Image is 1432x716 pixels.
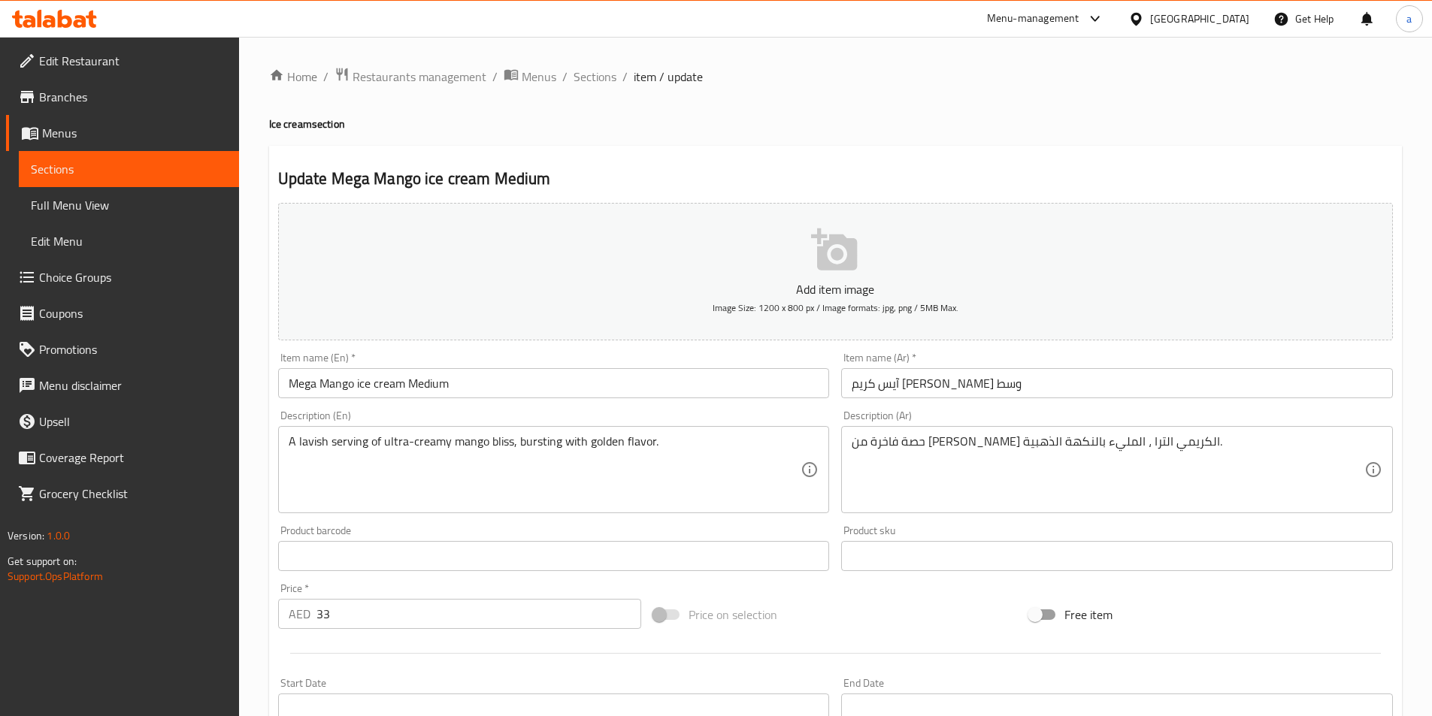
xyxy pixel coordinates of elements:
[8,566,103,586] a: Support.OpsPlatform
[31,160,227,178] span: Sections
[47,526,70,545] span: 1.0.0
[31,196,227,214] span: Full Menu View
[6,403,239,440] a: Upsell
[39,52,227,70] span: Edit Restaurant
[841,368,1393,398] input: Enter name Ar
[713,299,958,316] span: Image Size: 1200 x 800 px / Image formats: jpg, png / 5MB Max.
[269,67,1402,86] nav: breadcrumb
[987,10,1079,28] div: Menu-management
[841,541,1393,571] input: Please enter product sku
[39,268,227,286] span: Choice Groups
[1406,11,1412,27] span: a
[31,232,227,250] span: Edit Menu
[278,168,1393,190] h2: Update Mega Mango ice cream Medium
[269,68,317,86] a: Home
[574,68,616,86] a: Sections
[6,331,239,367] a: Promotions
[6,79,239,115] a: Branches
[353,68,486,86] span: Restaurants management
[6,43,239,79] a: Edit Restaurant
[689,606,777,624] span: Price on selection
[269,116,1402,131] h4: Ice cream section
[8,526,44,545] span: Version:
[504,67,556,86] a: Menus
[39,449,227,467] span: Coverage Report
[289,605,310,623] p: AED
[39,88,227,106] span: Branches
[634,68,703,86] span: item / update
[562,68,568,86] li: /
[289,434,801,506] textarea: A lavish serving of ultra-creamy mango bliss, bursting with golden flavor.
[852,434,1364,506] textarea: حصة فاخرة من [PERSON_NAME] الكريمي الترا ، المليء بالنكهة الذهبية.
[19,187,239,223] a: Full Menu View
[19,223,239,259] a: Edit Menu
[316,599,642,629] input: Please enter price
[522,68,556,86] span: Menus
[335,67,486,86] a: Restaurants management
[6,367,239,403] a: Menu disclaimer
[301,280,1370,298] p: Add item image
[39,412,227,431] span: Upsell
[323,68,328,86] li: /
[492,68,498,86] li: /
[1150,11,1249,27] div: [GEOGRAPHIC_DATA]
[6,259,239,295] a: Choice Groups
[42,124,227,142] span: Menus
[622,68,628,86] li: /
[278,541,830,571] input: Please enter product barcode
[39,304,227,322] span: Coupons
[39,376,227,394] span: Menu disclaimer
[6,295,239,331] a: Coupons
[6,115,239,151] a: Menus
[8,551,77,571] span: Get support on:
[6,476,239,512] a: Grocery Checklist
[278,203,1393,340] button: Add item imageImage Size: 1200 x 800 px / Image formats: jpg, png / 5MB Max.
[6,440,239,476] a: Coverage Report
[1064,606,1113,624] span: Free item
[19,151,239,187] a: Sections
[39,340,227,358] span: Promotions
[39,485,227,503] span: Grocery Checklist
[278,368,830,398] input: Enter name En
